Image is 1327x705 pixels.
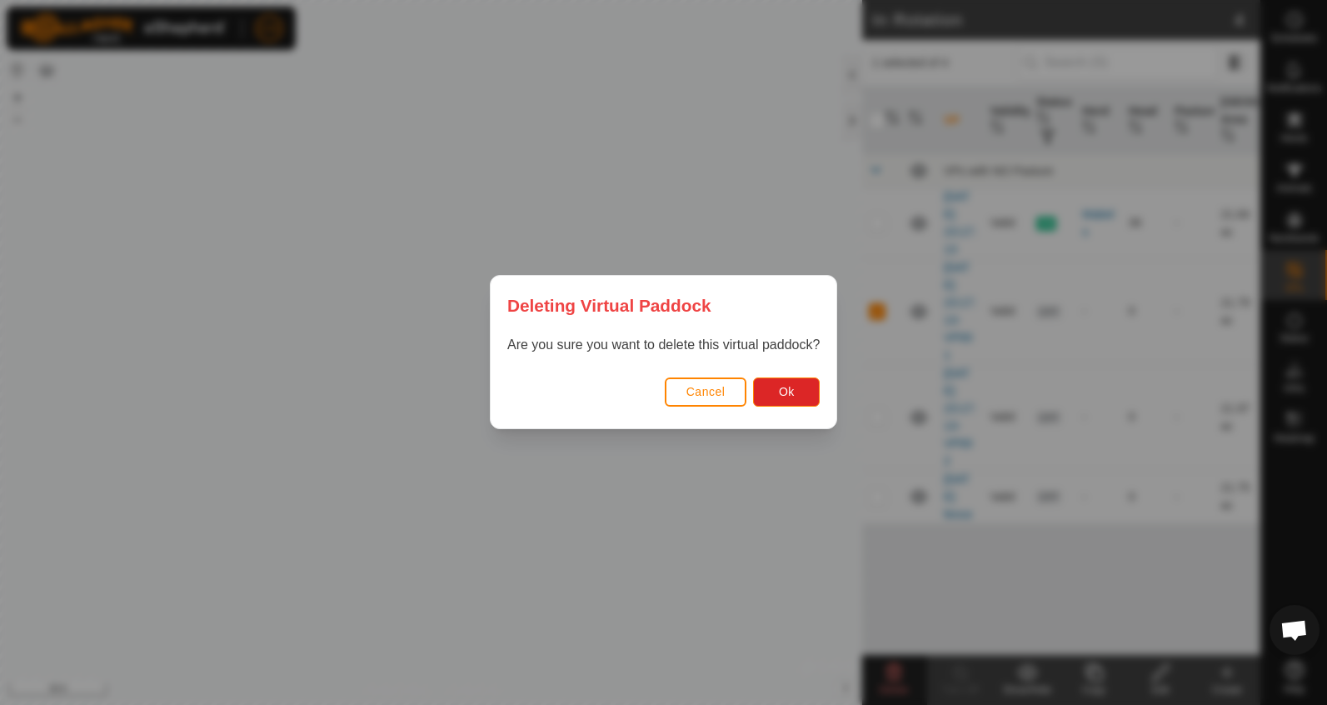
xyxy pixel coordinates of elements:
div: Open chat [1270,605,1320,655]
p: Are you sure you want to delete this virtual paddock? [507,336,820,356]
button: Ok [753,377,820,407]
button: Cancel [665,377,747,407]
span: Cancel [686,386,726,399]
span: Ok [779,386,795,399]
span: Deleting Virtual Paddock [507,292,711,318]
